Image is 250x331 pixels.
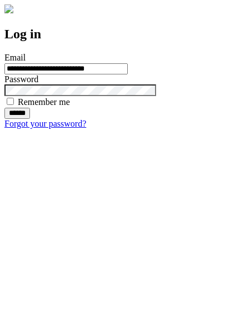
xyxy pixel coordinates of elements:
[4,4,13,13] img: logo-4e3dc11c47720685a147b03b5a06dd966a58ff35d612b21f08c02c0306f2b779.png
[18,97,70,107] label: Remember me
[4,119,86,128] a: Forgot your password?
[4,74,38,84] label: Password
[4,27,246,42] h2: Log in
[4,53,26,62] label: Email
